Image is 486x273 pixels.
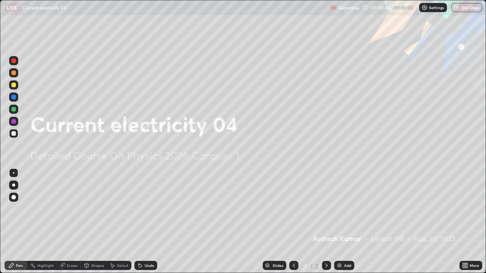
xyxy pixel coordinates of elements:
button: End Class [451,3,482,12]
div: Slides [273,264,283,267]
img: class-settings-icons [421,5,428,11]
div: Add [344,264,351,267]
div: Highlight [37,264,54,267]
p: Settings [429,6,444,9]
div: / [311,263,313,268]
div: 2 [314,262,319,269]
p: LIVE [7,5,17,11]
p: Current electricity 04 [22,5,66,11]
div: Pen [16,264,23,267]
img: add-slide-button [336,262,342,268]
div: Undo [145,264,154,267]
div: More [470,264,479,267]
img: recording.375f2c34.svg [330,5,336,11]
img: end-class-cross [454,5,460,11]
div: Shapes [91,264,104,267]
div: Eraser [67,264,78,267]
div: 2 [301,263,309,268]
div: Select [117,264,128,267]
p: Recording [338,5,359,11]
